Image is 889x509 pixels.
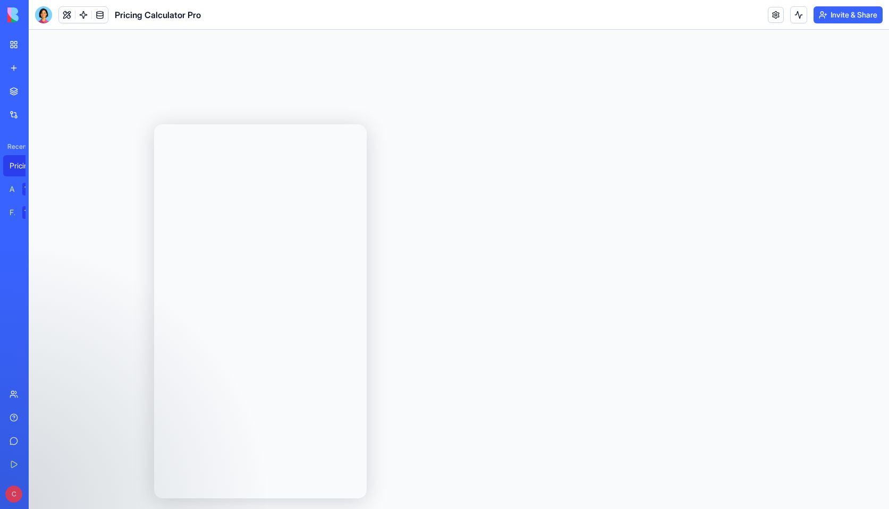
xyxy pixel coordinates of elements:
a: Pricing Calculator Pro [3,155,46,176]
span: Pricing Calculator Pro [115,9,201,21]
span: Recent [3,142,26,151]
div: TRY [22,183,39,196]
span: C [5,486,22,503]
a: AI Logo GeneratorTRY [3,179,46,200]
div: Feedback Form [10,207,15,218]
iframe: Intercom live chat [154,124,367,498]
button: Invite & Share [814,6,883,23]
div: TRY [22,206,39,219]
img: logo [7,7,73,22]
div: AI Logo Generator [10,184,15,194]
a: Feedback FormTRY [3,202,46,223]
div: Pricing Calculator Pro [10,160,39,171]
